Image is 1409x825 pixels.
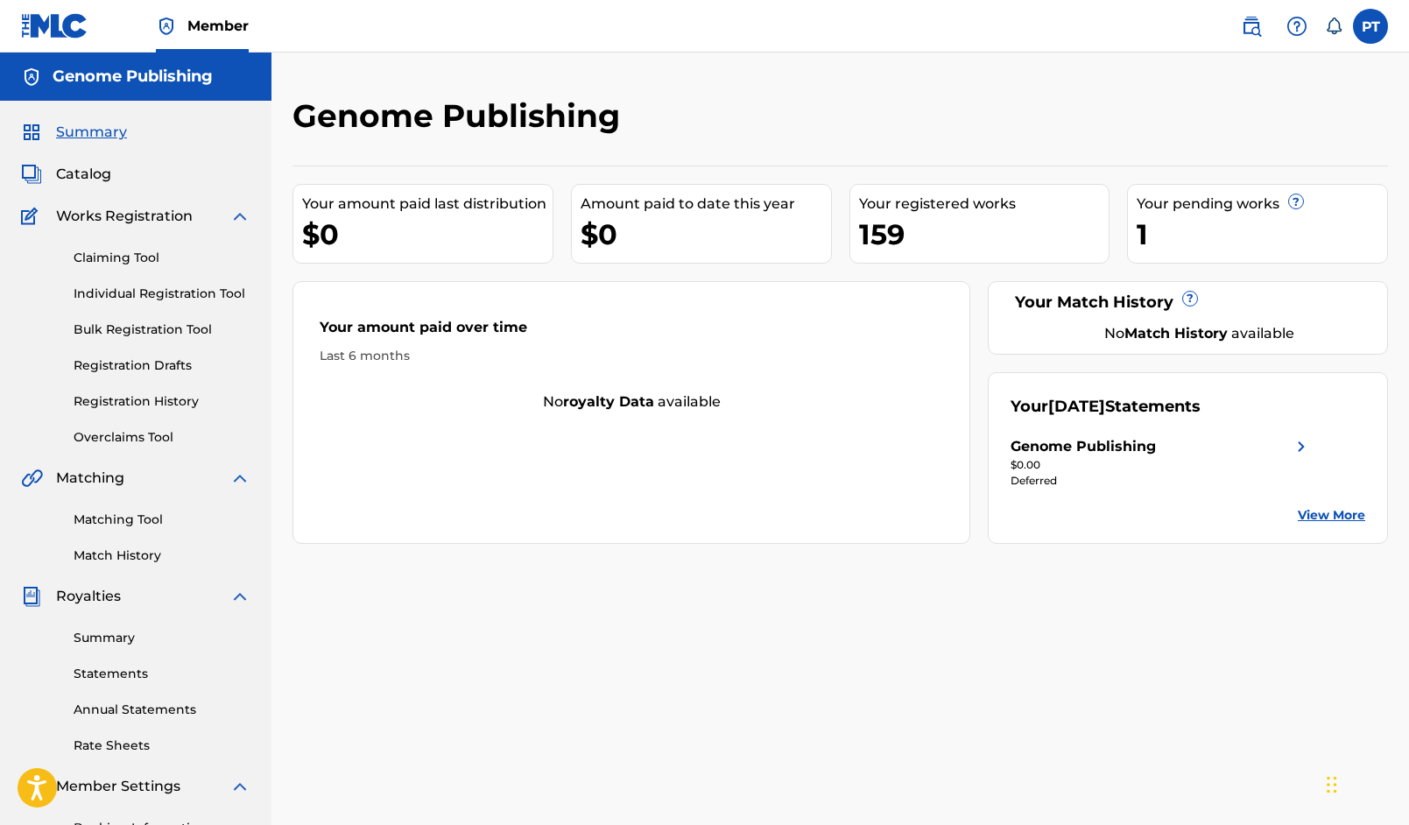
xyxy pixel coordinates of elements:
h5: Genome Publishing [53,67,213,87]
img: Catalog [21,164,42,185]
iframe: Chat Widget [1321,741,1409,825]
img: MLC Logo [21,13,88,39]
div: Drag [1327,758,1337,811]
div: Your Match History [1011,291,1365,314]
div: Amount paid to date this year [581,194,831,215]
span: Works Registration [56,206,193,227]
div: $0 [581,215,831,254]
img: expand [229,468,250,489]
h2: Genome Publishing [292,96,629,136]
span: Matching [56,468,124,489]
img: Accounts [21,67,42,88]
span: Royalties [56,586,121,607]
div: Your Statements [1011,395,1201,419]
a: Registration History [74,392,250,411]
span: [DATE] [1048,397,1105,416]
img: help [1286,16,1307,37]
a: Match History [74,546,250,565]
a: Public Search [1234,9,1269,44]
strong: royalty data [563,393,654,410]
div: Your amount paid over time [320,317,943,347]
div: 159 [859,215,1110,254]
iframe: Resource Center [1360,543,1409,688]
div: Genome Publishing [1011,436,1156,457]
div: Notifications [1325,18,1342,35]
div: Your pending works [1137,194,1387,215]
span: Summary [56,122,127,143]
img: Works Registration [21,206,44,227]
a: SummarySummary [21,122,127,143]
div: 1 [1137,215,1387,254]
span: ? [1289,194,1303,208]
div: Your registered works [859,194,1110,215]
a: Registration Drafts [74,356,250,375]
img: expand [229,206,250,227]
strong: Match History [1124,325,1228,342]
a: View More [1298,506,1365,525]
a: Matching Tool [74,511,250,529]
span: Member [187,16,249,36]
a: CatalogCatalog [21,164,111,185]
div: $0.00 [1011,457,1312,473]
a: Overclaims Tool [74,428,250,447]
a: Statements [74,665,250,683]
a: Rate Sheets [74,737,250,755]
a: Summary [74,629,250,647]
span: Catalog [56,164,111,185]
div: Help [1279,9,1314,44]
img: Top Rightsholder [156,16,177,37]
div: No available [1032,323,1365,344]
a: Genome Publishingright chevron icon$0.00Deferred [1011,436,1312,489]
div: User Menu [1353,9,1388,44]
a: Claiming Tool [74,249,250,267]
img: expand [229,776,250,797]
a: Bulk Registration Tool [74,321,250,339]
a: Annual Statements [74,701,250,719]
img: right chevron icon [1291,436,1312,457]
img: search [1241,16,1262,37]
div: No available [293,391,969,412]
div: Deferred [1011,473,1312,489]
span: ? [1183,292,1197,306]
div: Last 6 months [320,347,943,365]
a: Individual Registration Tool [74,285,250,303]
div: $0 [302,215,553,254]
div: Your amount paid last distribution [302,194,553,215]
img: Summary [21,122,42,143]
span: Member Settings [56,776,180,797]
img: Matching [21,468,43,489]
img: expand [229,586,250,607]
img: Royalties [21,586,42,607]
